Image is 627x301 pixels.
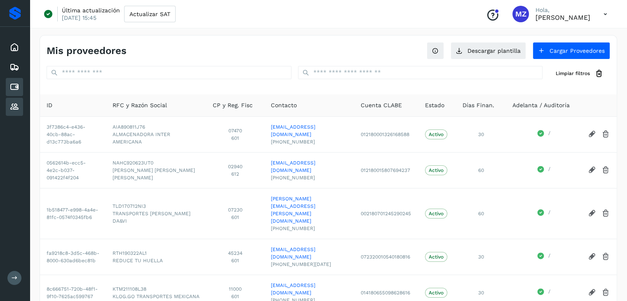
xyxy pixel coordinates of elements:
span: Días Finan. [463,101,494,110]
div: / [512,209,575,219]
span: KLOG.GO TRANSPORTES MEXICANA [113,293,200,300]
td: 3f7386c4-e436-40cb-88ac-d13c773ba6a6 [40,116,106,152]
a: [EMAIL_ADDRESS][DOMAIN_NAME] [271,282,348,296]
span: 601 [213,293,258,300]
span: [PHONE_NUMBER] [271,138,348,146]
p: Activo [429,290,444,296]
div: / [512,129,575,139]
span: 60 [478,167,484,173]
td: fa9218c8-3d5c-468b-8000-630ad6bec81b [40,239,106,275]
button: Cargar Proveedores [533,42,610,59]
span: ID [47,101,52,110]
p: Última actualización [62,7,120,14]
button: Descargar plantilla [451,42,526,59]
a: [EMAIL_ADDRESS][DOMAIN_NAME] [271,159,348,174]
div: Proveedores [6,98,23,116]
div: / [512,165,575,175]
td: 072320010540180816 [354,239,418,275]
span: KTM211108L38 [113,285,200,293]
span: 601 [213,134,258,142]
button: Limpiar filtros [549,66,610,81]
div: Embarques [6,58,23,76]
div: / [512,252,575,262]
p: Activo [429,132,444,137]
a: [EMAIL_ADDRESS][DOMAIN_NAME] [271,123,348,138]
div: Inicio [6,38,23,56]
span: Actualizar SAT [129,11,170,17]
span: 02940 [213,163,258,170]
a: [PERSON_NAME][EMAIL_ADDRESS][PERSON_NAME][DOMAIN_NAME] [271,195,348,225]
span: Limpiar filtros [556,70,590,77]
span: 601 [213,214,258,221]
span: AIA890811J76 [113,123,200,131]
span: 612 [213,170,258,178]
span: 601 [213,257,258,264]
span: [PHONE_NUMBER] [271,225,348,232]
span: Adelanta / Auditoría [512,101,570,110]
button: Actualizar SAT [124,6,176,22]
span: Contacto [271,101,297,110]
td: 0562614b-ecc5-4e2c-b037-091422f4f204 [40,152,106,188]
span: Cuenta CLABE [361,101,402,110]
span: 45234 [213,249,258,257]
span: 60 [478,211,484,216]
div: / [512,288,575,298]
span: TRANSPORTES [PERSON_NAME] DA&VI [113,210,200,225]
td: 012180001326168588 [354,116,418,152]
span: RTH190322AL1 [113,249,200,257]
span: 07230 [213,206,258,214]
span: REDUCE TU HUELLA [113,257,200,264]
span: [PERSON_NAME] [PERSON_NAME] [PERSON_NAME] [113,167,200,181]
p: [DATE] 15:45 [62,14,96,21]
span: Estado [425,101,444,110]
span: ALMACENADORA INTER AMERICANA [113,131,200,146]
span: 11000 [213,285,258,293]
p: Activo [429,254,444,260]
p: Mariana Zavala Uribe [535,14,590,21]
td: 002180701245290245 [354,188,418,239]
td: 1b518477-e998-4a4e-81fc-0574f0345fb6 [40,188,106,239]
p: Activo [429,167,444,173]
h4: Mis proveedores [47,45,127,57]
p: Activo [429,211,444,216]
span: 30 [478,290,484,296]
span: [PHONE_NUMBER][DATE] [271,261,348,268]
div: Cuentas por pagar [6,78,23,96]
p: Hola, [535,7,590,14]
span: RFC y Razón Social [113,101,167,110]
td: 012180015807694237 [354,152,418,188]
span: 30 [478,254,484,260]
span: CP y Reg. Fisc [213,101,253,110]
span: [PHONE_NUMBER] [271,174,348,181]
span: 30 [478,132,484,137]
span: 07470 [213,127,258,134]
span: TLD170712NI3 [113,202,200,210]
a: [EMAIL_ADDRESS][DOMAIN_NAME] [271,246,348,261]
span: NAHC920623UT0 [113,159,200,167]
